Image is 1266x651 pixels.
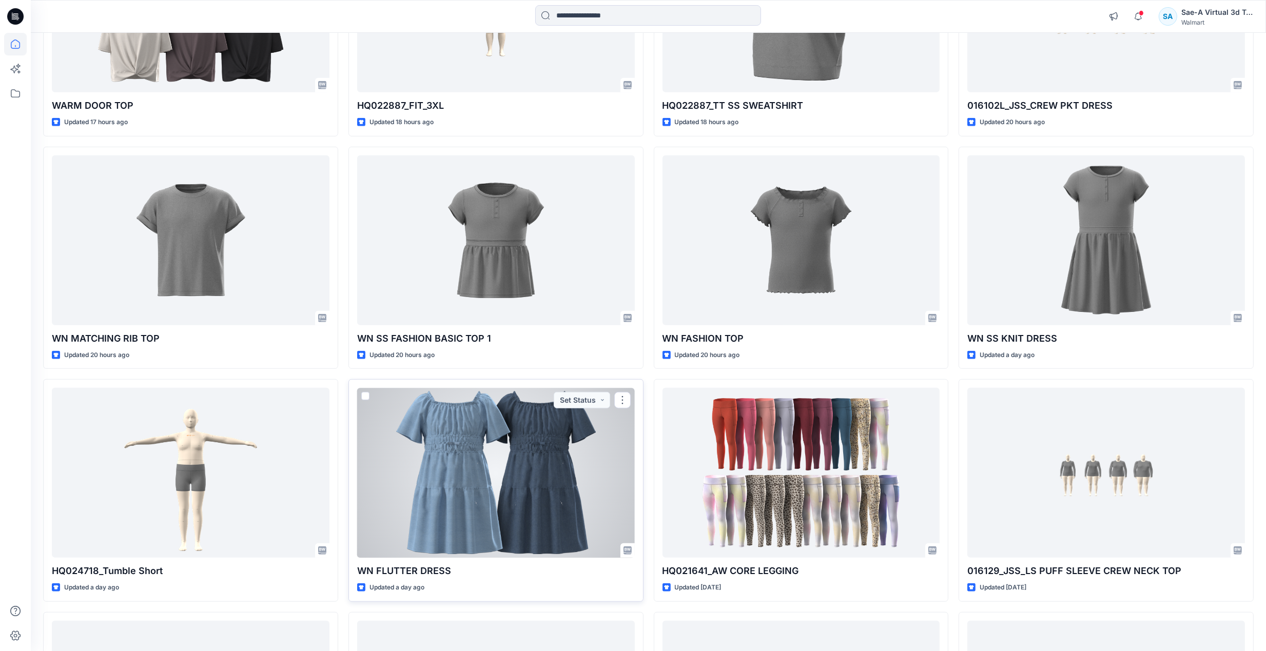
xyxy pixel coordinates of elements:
p: Updated 20 hours ago [369,350,435,361]
p: Updated a day ago [369,582,424,593]
p: HQ021641_AW CORE LEGGING [663,564,940,578]
p: WN FLUTTER DRESS [357,564,635,578]
p: Updated [DATE] [675,582,722,593]
p: WN SS KNIT DRESS [967,331,1245,346]
a: HQ024718_Tumble Short [52,388,329,558]
p: WN MATCHING RIB TOP [52,331,329,346]
a: 016129_JSS_LS PUFF SLEEVE CREW NECK TOP [967,388,1245,558]
p: 016129_JSS_LS PUFF SLEEVE CREW NECK TOP [967,564,1245,578]
a: WN FLUTTER DRESS [357,388,635,558]
p: WN SS FASHION BASIC TOP 1 [357,331,635,346]
p: Updated [DATE] [980,582,1026,593]
p: Updated 20 hours ago [64,350,129,361]
div: Walmart [1181,18,1253,26]
p: WARM DOOR TOP [52,98,329,113]
div: Sae-A Virtual 3d Team [1181,6,1253,18]
p: WN FASHION TOP [663,331,940,346]
a: WN SS KNIT DRESS [967,155,1245,325]
p: Updated a day ago [64,582,119,593]
a: WN MATCHING RIB TOP [52,155,329,325]
p: HQ022887_TT SS SWEATSHIRT [663,98,940,113]
p: HQ022887_FIT_3XL [357,98,635,113]
p: Updated 20 hours ago [675,350,740,361]
div: SA [1159,7,1177,26]
a: HQ021641_AW CORE LEGGING [663,388,940,558]
p: HQ024718_Tumble Short [52,564,329,578]
a: WN SS FASHION BASIC TOP 1 [357,155,635,325]
a: WN FASHION TOP [663,155,940,325]
p: Updated a day ago [980,350,1035,361]
p: 016102L_JSS_CREW PKT DRESS [967,98,1245,113]
p: Updated 18 hours ago [675,117,739,128]
p: Updated 18 hours ago [369,117,434,128]
p: Updated 17 hours ago [64,117,128,128]
p: Updated 20 hours ago [980,117,1045,128]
